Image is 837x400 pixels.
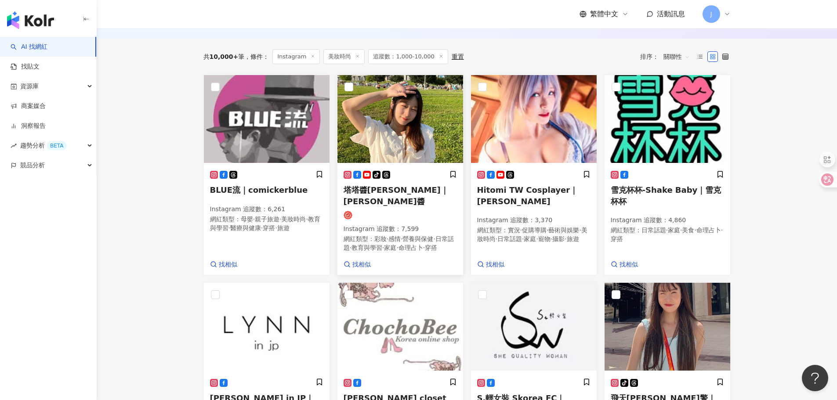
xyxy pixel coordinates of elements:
[538,235,551,242] span: 寵物
[210,53,239,60] span: 10,000+
[11,122,46,130] a: 洞察報告
[524,235,536,242] span: 家庭
[611,185,721,205] span: 雪克杯杯-Shake Baby｜雪克杯杯
[204,75,330,163] img: KOL Avatar
[611,260,638,269] a: 找相似
[382,244,384,251] span: ·
[657,10,685,18] span: 活動訊息
[496,235,497,242] span: ·
[20,136,67,155] span: 趨勢分析
[802,365,828,391] iframe: Help Scout Beacon - Open
[277,224,290,231] span: 旅遊
[401,235,402,242] span: ·
[263,224,275,231] span: 穿搭
[306,216,308,223] span: ·
[486,260,504,269] span: 找相似
[11,62,40,71] a: 找貼文
[680,227,682,234] span: ·
[203,53,245,60] div: 共 筆
[337,283,463,371] img: KOL Avatar
[551,235,552,242] span: ·
[552,235,565,242] span: 攝影
[579,227,581,234] span: ·
[344,235,454,251] span: 日常話題
[396,244,398,251] span: ·
[433,235,435,242] span: ·
[344,260,371,269] a: 找相似
[261,224,263,231] span: ·
[536,235,538,242] span: ·
[452,53,464,60] div: 重置
[477,185,578,205] span: Hitomi TW Cosplayer｜[PERSON_NAME]
[604,75,731,276] a: KOL Avatar雪克杯杯-Shake Baby｜雪克杯杯Instagram 追蹤數：4,860網紅類型：日常話題·家庭·美食·命理占卜·穿搭找相似
[350,244,351,251] span: ·
[682,227,694,234] span: 美食
[423,244,425,251] span: ·
[11,143,17,149] span: rise
[210,260,237,269] a: 找相似
[477,227,587,242] span: 美妝時尚
[11,43,47,51] a: searchAI 找網紅
[255,216,279,223] span: 親子旅遊
[20,155,45,175] span: 競品分析
[611,216,724,225] p: Instagram 追蹤數 ： 4,860
[522,227,547,234] span: 促購導購
[548,227,579,234] span: 藝術與娛樂
[352,260,371,269] span: 找相似
[497,235,522,242] span: 日常話題
[668,227,680,234] span: 家庭
[477,216,591,225] p: Instagram 追蹤數 ： 3,370
[210,215,323,232] p: 網紅類型 ：
[47,141,67,150] div: BETA
[522,235,524,242] span: ·
[7,11,54,29] img: logo
[471,75,597,276] a: KOL AvatarHitomi TW Cosplayer｜[PERSON_NAME]Instagram 追蹤數：3,370網紅類型：實況·促購導購·藝術與娛樂·美妝時尚·日常話題·家庭·寵物·...
[337,75,463,163] img: KOL Avatar
[210,216,320,231] span: 教育與學習
[565,235,566,242] span: ·
[204,283,330,371] img: KOL Avatar
[323,49,365,64] span: 美妝時尚
[694,227,696,234] span: ·
[520,227,522,234] span: ·
[477,226,591,243] p: 網紅類型 ：
[279,216,281,223] span: ·
[567,235,579,242] span: 旅遊
[605,283,730,371] img: KOL Avatar
[344,185,449,205] span: 塔塔醬[PERSON_NAME]｜[PERSON_NAME]醬
[281,216,306,223] span: 美妝時尚
[471,283,597,371] img: KOL Avatar
[275,224,277,231] span: ·
[399,244,423,251] span: 命理占卜
[272,49,320,64] span: Instagram
[721,227,723,234] span: ·
[351,244,382,251] span: 教育與學習
[710,9,712,19] span: J
[666,227,668,234] span: ·
[425,244,437,251] span: 穿搭
[388,235,401,242] span: 感情
[344,225,457,234] p: Instagram 追蹤數 ： 7,599
[387,235,388,242] span: ·
[210,205,323,214] p: Instagram 追蹤數 ： 6,261
[210,185,308,195] span: BLUE流｜comickerblue
[253,216,255,223] span: ·
[547,227,548,234] span: ·
[344,235,457,252] p: 網紅類型 ：
[230,224,261,231] span: 醫療與健康
[641,227,666,234] span: 日常話題
[384,244,396,251] span: 家庭
[219,260,237,269] span: 找相似
[611,235,623,242] span: 穿搭
[611,226,724,243] p: 網紅類型 ：
[696,227,721,234] span: 命理占卜
[590,9,618,19] span: 繁體中文
[241,216,253,223] span: 母嬰
[374,235,387,242] span: 彩妝
[663,50,690,64] span: 關聯性
[244,53,269,60] span: 條件 ：
[620,260,638,269] span: 找相似
[368,49,448,64] span: 追蹤數：1,000-10,000
[11,102,46,111] a: 商案媒合
[203,75,330,276] a: KOL AvatarBLUE流｜comickerblueInstagram 追蹤數：6,261網紅類型：母嬰·親子旅遊·美妝時尚·教育與學習·醫療與健康·穿搭·旅遊找相似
